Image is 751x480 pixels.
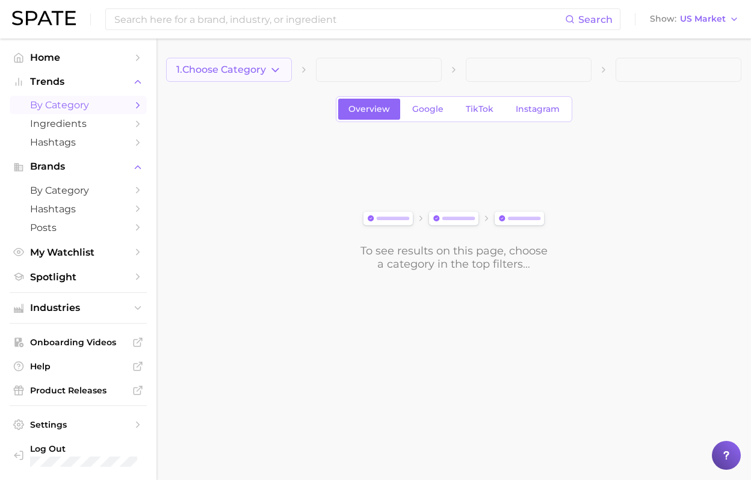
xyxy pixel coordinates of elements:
[30,137,126,148] span: Hashtags
[30,99,126,111] span: by Category
[578,14,613,25] span: Search
[647,11,742,27] button: ShowUS Market
[166,58,292,82] button: 1.Choose Category
[30,185,126,196] span: by Category
[10,381,147,399] a: Product Releases
[113,9,565,29] input: Search here for a brand, industry, or ingredient
[30,118,126,129] span: Ingredients
[30,203,126,215] span: Hashtags
[412,104,443,114] span: Google
[10,268,147,286] a: Spotlight
[10,114,147,133] a: Ingredients
[466,104,493,114] span: TikTok
[359,209,548,230] img: svg%3e
[10,133,147,152] a: Hashtags
[348,104,390,114] span: Overview
[505,99,570,120] a: Instagram
[338,99,400,120] a: Overview
[30,303,126,313] span: Industries
[30,247,126,258] span: My Watchlist
[30,443,167,454] span: Log Out
[402,99,454,120] a: Google
[10,440,147,470] a: Log out. Currently logged in with e-mail mweisbaum@dotdashmdp.com.
[30,361,126,372] span: Help
[650,16,676,22] span: Show
[10,73,147,91] button: Trends
[10,218,147,237] a: Posts
[10,200,147,218] a: Hashtags
[10,96,147,114] a: by Category
[30,222,126,233] span: Posts
[359,244,548,271] div: To see results on this page, choose a category in the top filters...
[10,333,147,351] a: Onboarding Videos
[30,161,126,172] span: Brands
[30,337,126,348] span: Onboarding Videos
[30,385,126,396] span: Product Releases
[10,416,147,434] a: Settings
[456,99,504,120] a: TikTok
[176,64,266,75] span: 1. Choose Category
[516,104,560,114] span: Instagram
[30,76,126,87] span: Trends
[10,181,147,200] a: by Category
[30,271,126,283] span: Spotlight
[10,299,147,317] button: Industries
[680,16,726,22] span: US Market
[10,158,147,176] button: Brands
[10,243,147,262] a: My Watchlist
[30,52,126,63] span: Home
[10,48,147,67] a: Home
[30,419,126,430] span: Settings
[10,357,147,375] a: Help
[12,11,76,25] img: SPATE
